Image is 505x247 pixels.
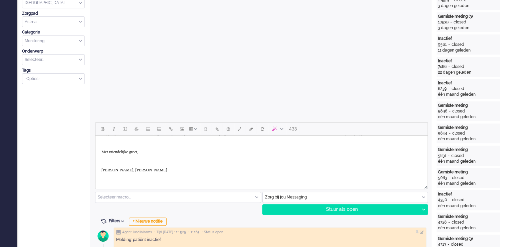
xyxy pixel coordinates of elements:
[438,19,449,25] div: 10939
[438,48,499,53] div: 11 dagen geleden
[176,123,188,135] button: Insert/edit image
[438,136,499,142] div: één maand geleden
[438,114,499,120] div: één maand geleden
[108,123,119,135] button: Italic
[438,153,446,159] div: 5831
[452,64,464,70] div: closed
[202,230,223,235] span: • Status open
[263,204,420,215] div: Stuur als open
[95,136,428,183] iframe: Rich Text Area
[452,86,464,92] div: closed
[438,14,499,19] div: Gemiste meting (3)
[447,64,452,70] div: -
[22,11,85,16] div: Zorgpad
[438,197,447,203] div: 4350
[116,230,121,235] img: ic_note_grey.svg
[211,123,223,135] button: Add attachment
[289,126,297,132] span: 433
[223,123,234,135] button: Delay message
[447,108,452,114] div: -
[452,131,465,136] div: closed
[452,220,464,225] div: closed
[245,123,257,135] button: Clear formatting
[438,181,499,186] div: één maand geleden
[452,42,464,48] div: closed
[452,197,465,203] div: closed
[286,123,300,135] button: 433
[447,86,452,92] div: -
[22,29,85,35] div: Categorie
[447,131,452,136] div: -
[438,225,499,231] div: één maand geleden
[449,19,454,25] div: -
[447,220,452,225] div: -
[438,108,447,114] div: 5896
[268,123,286,135] button: AI
[438,147,499,153] div: Gemiste meting
[438,159,499,164] div: één maand geleden
[97,123,108,135] button: Bold
[438,125,499,131] div: Gemiste meting
[131,123,142,135] button: Strikethrough
[438,86,447,92] div: 6239
[154,123,165,135] button: Numbered list
[438,80,499,86] div: Inactief
[438,3,499,9] div: 3 dagen geleden
[438,42,447,48] div: 9561
[116,237,424,243] div: Melding: patiënt inactief
[129,218,167,226] div: + Nieuwe notitie
[438,214,499,220] div: Gemiste meting
[438,203,499,209] div: één maand geleden
[22,68,85,73] div: Tags
[6,14,43,19] span: Met vriendelijke groet,
[438,70,499,75] div: 22 dagen geleden
[6,32,72,37] span: [PERSON_NAME], [PERSON_NAME]
[188,230,199,235] span: • 11163
[257,123,268,135] button: Reset content
[451,153,464,159] div: closed
[447,197,452,203] div: -
[438,92,499,97] div: één maand geleden
[438,191,499,197] div: Inactief
[422,183,428,189] div: Resize
[454,19,466,25] div: closed
[200,123,211,135] button: Emoticons
[447,175,452,181] div: -
[447,42,452,48] div: -
[119,123,131,135] button: Underline
[438,236,499,242] div: Gemiste meting (3)
[188,123,200,135] button: Table
[22,73,85,84] div: Select Tags
[438,103,499,108] div: Gemiste meting
[22,49,85,54] div: Onderwerp
[95,228,111,244] img: avatar
[438,169,499,175] div: Gemiste meting
[154,230,186,235] span: • Tijd [DATE] 11:15:29
[452,108,465,114] div: closed
[122,230,152,235] span: Agent lusciialarms
[452,175,465,181] div: closed
[142,123,154,135] button: Bullet list
[438,131,447,136] div: 5844
[438,220,447,225] div: 4328
[234,123,245,135] button: Fullscreen
[446,153,451,159] div: -
[165,123,176,135] button: Insert/edit link
[109,219,127,223] span: Filters
[438,25,499,31] div: 3 dagen geleden
[438,175,447,181] div: 5083
[438,36,499,42] div: Inactief
[438,58,499,64] div: Inactief
[438,64,447,70] div: 7486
